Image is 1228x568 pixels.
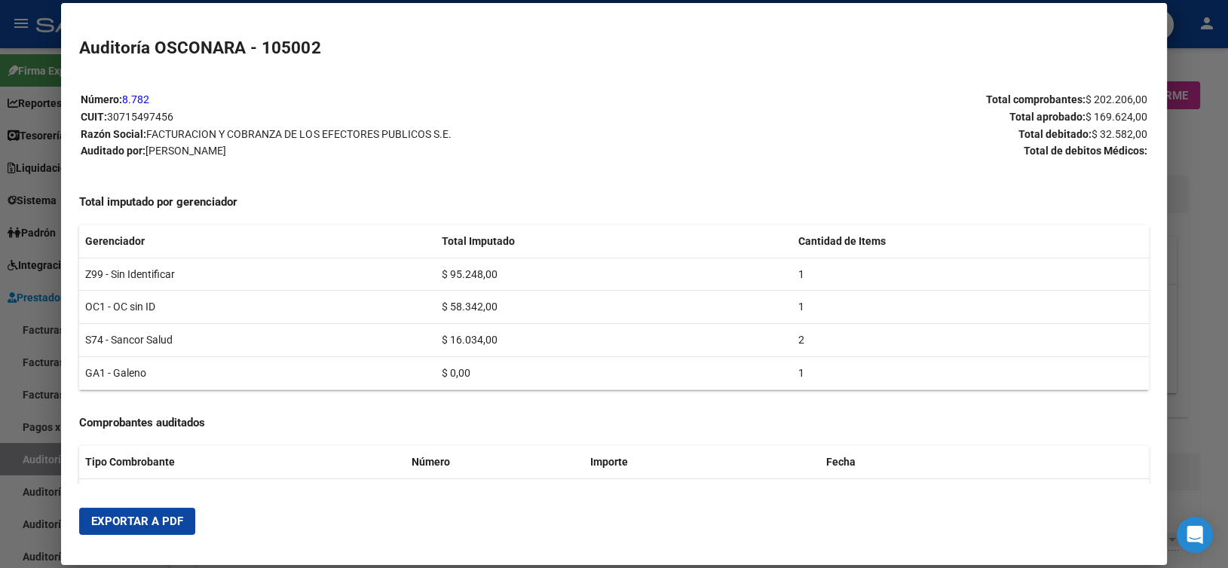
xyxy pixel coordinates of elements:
td: S74 - Sancor Salud [79,324,436,357]
span: FACTURACION Y COBRANZA DE LOS EFECTORES PUBLICOS S.E. [146,128,451,140]
button: Exportar a PDF [79,508,195,535]
span: Exportar a PDF [91,515,183,528]
td: Factura B [79,478,405,512]
td: $ 95.248,00 [436,258,792,291]
p: Total comprobantes: [615,91,1147,108]
th: Fecha [820,446,957,478]
h4: Total imputado por gerenciador [79,194,1148,211]
th: Gerenciador [79,225,436,258]
th: Total Imputado [436,225,792,258]
span: $ 169.624,00 [1086,111,1147,123]
span: $ 32.582,00 [1092,128,1147,140]
p: Total de debitos Médicos: [615,142,1147,160]
th: Cantidad de Items [792,225,1149,258]
td: $ 202.206,00 [583,478,820,512]
td: 1 - 76855 [406,478,584,512]
p: Número: [81,91,613,108]
p: Total debitado: [615,126,1147,143]
h2: Auditoría OSCONARA - 105002 [79,35,1148,61]
p: CUIT: [81,108,613,126]
td: 1 [792,356,1149,389]
th: Tipo Combrobante [79,446,405,478]
span: $ 202.206,00 [1086,93,1147,105]
td: [DATE] [820,478,957,512]
span: 30715497456 [107,111,173,123]
p: Auditado por: [81,142,613,160]
td: Z99 - Sin Identificar [79,258,436,291]
div: Open Intercom Messenger [1177,517,1213,553]
p: Razón Social: [81,126,613,143]
td: 1 [792,291,1149,324]
p: Total aprobado: [615,108,1147,126]
td: $ 58.342,00 [436,291,792,324]
td: 2 [792,324,1149,357]
th: Número [406,446,584,478]
td: GA1 - Galeno [79,356,436,389]
td: 1 [792,258,1149,291]
h4: Comprobantes auditados [79,414,1148,432]
td: OC1 - OC sin ID [79,291,436,324]
a: 8.782 [122,93,149,105]
span: [PERSON_NAME] [145,145,226,157]
td: $ 0,00 [436,356,792,389]
th: Importe [583,446,820,478]
td: $ 16.034,00 [436,324,792,357]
